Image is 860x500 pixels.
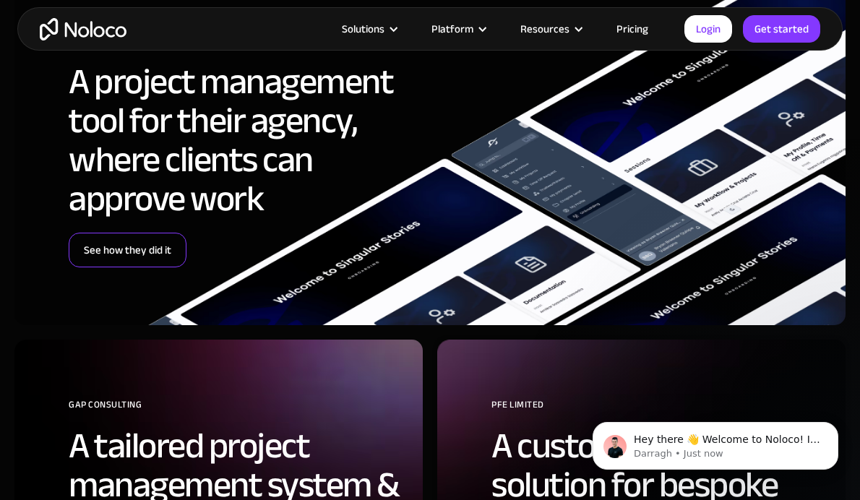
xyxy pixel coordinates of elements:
[743,15,820,43] a: Get started
[324,20,413,38] div: Solutions
[40,18,126,40] a: home
[69,233,186,267] a: See how they did it
[431,20,473,38] div: Platform
[571,392,860,493] iframe: Intercom notifications message
[520,20,569,38] div: Resources
[69,62,434,218] h2: A project management tool for their agency, where clients can approve work
[491,394,831,426] div: PFE Limited
[502,20,598,38] div: Resources
[413,20,502,38] div: Platform
[684,15,732,43] a: Login
[69,394,408,426] div: GAP Consulting
[342,20,384,38] div: Solutions
[598,20,666,38] a: Pricing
